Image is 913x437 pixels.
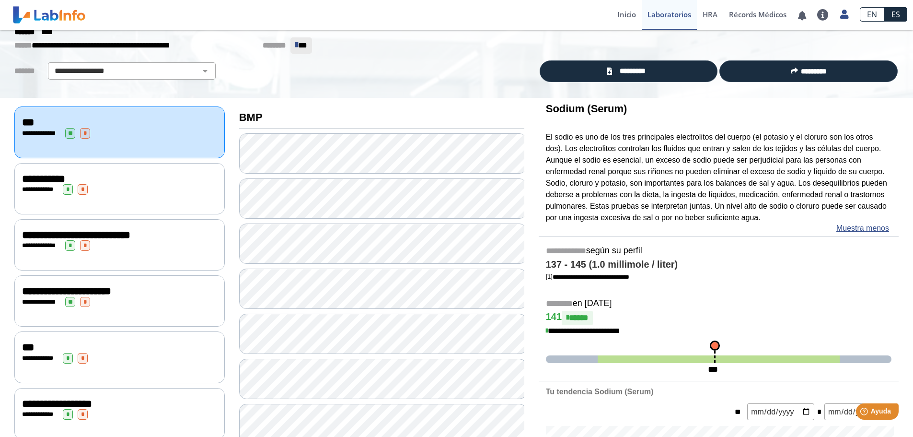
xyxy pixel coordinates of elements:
a: Muestra menos [836,223,889,234]
h4: 137 - 145 (1.0 millimole / liter) [546,259,891,271]
span: HRA [703,10,717,19]
iframe: Help widget launcher [828,400,902,426]
b: BMP [239,111,263,123]
a: [1] [546,273,629,280]
input: mm/dd/yyyy [747,403,814,420]
h5: en [DATE] [546,298,891,309]
a: EN [860,7,884,22]
b: Tu tendencia Sodium (Serum) [546,388,654,396]
p: El sodio es uno de los tres principales electrolitos del cuerpo (el potasio y el cloruro son los ... [546,131,891,223]
input: mm/dd/yyyy [824,403,891,420]
h5: según su perfil [546,246,891,257]
a: ES [884,7,907,22]
b: Sodium (Serum) [546,103,627,115]
h4: 141 [546,311,891,325]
